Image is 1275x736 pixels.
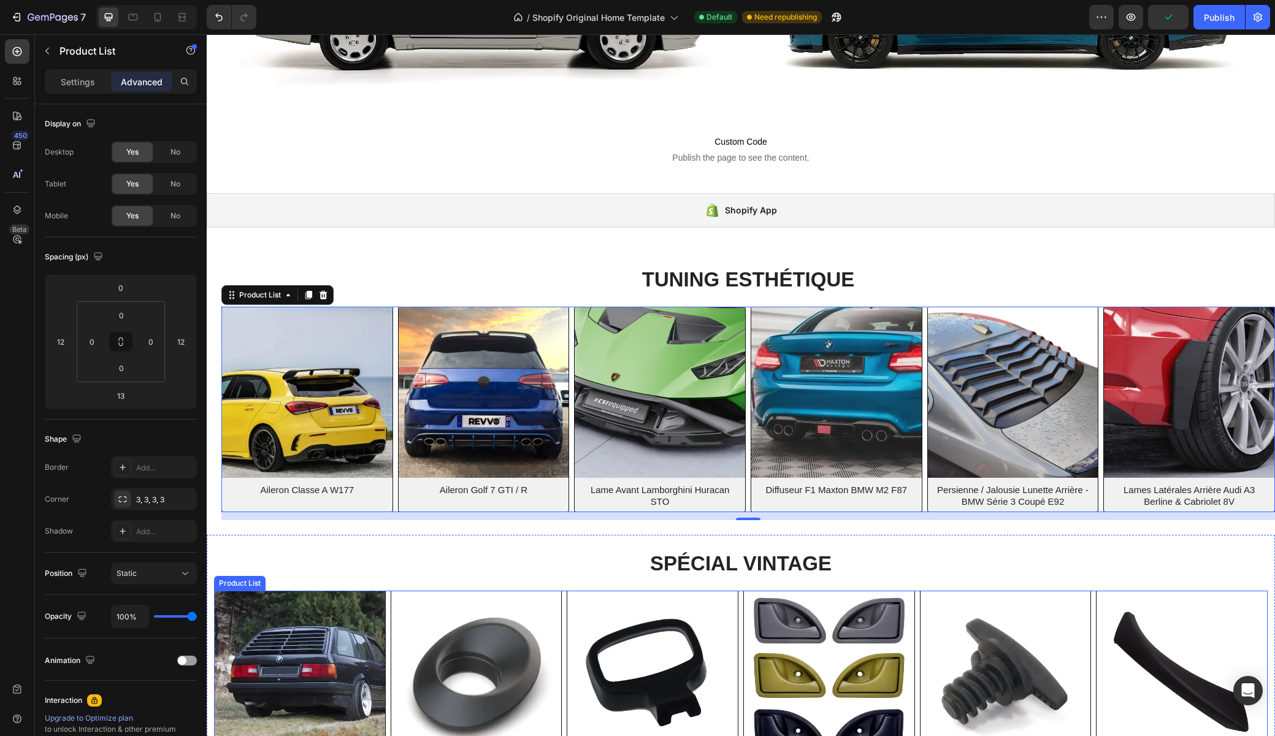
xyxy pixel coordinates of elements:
span: Need republishing [754,12,817,23]
a: Poignée Porte Intérieure Twingo 1 [537,557,708,727]
input: 0px [109,306,134,324]
input: 13 [109,386,133,405]
img: Enjoliveur Clé de Contact - Porsche 996 / 986 - Revvo [185,557,355,727]
div: Undo/Redo [207,5,256,29]
a: Aileron Classe A W177 [15,273,186,443]
p: Settings [61,75,95,88]
img: Lame Avant Lamborghini Huracan STO - Revvo [368,273,538,443]
input: 0px [109,359,134,377]
span: Yes [126,210,139,221]
span: Shopify Original Home Template [532,11,665,24]
p: Advanced [121,75,163,88]
div: Animation [45,653,98,669]
a: Diffuseur F1 Maxton BMW M2 F87 [549,448,710,463]
a: Enjoliveur Clé de Contact - Porsche 996 / 986 [185,557,355,727]
button: Static [111,562,197,585]
a: Lame Avant Lamborghini Huracan STO [373,448,534,475]
img: Poignée Réglage Siège Audi et Volkswagen - Revvo [361,557,531,727]
span: No [170,147,180,158]
a: Aileron Classe A W177 [20,448,181,463]
div: Tablet [45,178,66,190]
a: Diffuseur F1 Maxton BMW M2 F87 [545,273,715,443]
img: Lames Latérales Arrière Audi A3 Berline & Cabriolet 8V - Revvo [897,273,1068,443]
div: Mobile [45,210,68,221]
div: Spacing (px) [45,249,105,266]
button: Publish [1193,5,1245,29]
div: Desktop [45,147,74,158]
img: Diffuseur F1 Maxton BMW M2 F87 - Revvo [545,273,715,443]
img: Diffuseur Golf 7.5 GTI - Revvo [192,273,362,443]
div: Publish [1204,11,1235,24]
div: 450 [12,131,29,140]
p: Product List [59,44,164,58]
div: Upgrade to Optimize plan [45,713,197,724]
img: Poignée Porte Intérieure Twingo 1 - Revvo [537,557,708,727]
button: 7 [5,5,91,29]
input: m [52,332,70,351]
span: / [527,11,530,24]
h2: TUNING ESTHÉTIQUE [174,231,909,260]
div: 3, 3, 3, 3 [136,494,194,505]
input: 0px [142,332,160,351]
div: Interaction [45,695,82,706]
input: 0 [109,278,133,297]
p: 7 [80,10,86,25]
div: Position [45,565,90,582]
input: m [172,332,190,351]
div: Product List [30,255,77,266]
input: Auto [112,605,148,627]
a: Aileron Golf 7 GTI / R [192,273,362,443]
div: Corner [45,494,69,505]
span: Static [117,569,137,578]
div: Display on [45,116,98,132]
span: Default [706,12,732,23]
div: Opacity [45,608,89,625]
span: Yes [126,178,139,190]
div: Add... [136,462,194,473]
a: Lames Latérales Arrière Audi A3 Berline & Cabriolet 8V [902,448,1063,475]
img: Aileron Classe A W177 - Revvo [15,273,186,443]
div: Shopify App [518,169,570,183]
div: Product List [10,543,56,554]
img: Vis de Fixation Boîte à Outils de Coffre - BMW - Revvo [714,557,884,727]
a: Jalousie (Persiennes) de Lunette Arrière – BMW Série 3 E30 Touring [8,557,178,727]
span: No [170,210,180,221]
a: Poignée Réglage Siège Audi et Volkswagen [361,557,531,727]
a: Cache Poignée Intérieure Porte BMW E90 [890,557,1060,727]
a: Lames Latérales Arrière Audi A3 Berline & Cabriolet 8V [897,273,1068,443]
a: Vis + Écrou Boîte à Outils de Coffre - BMW [714,557,884,727]
img: Jalousie (Persiennes) de Lunette Arrière – BMW Série 3 E30 Touring - Revvo [8,557,178,727]
iframe: Design area [207,34,1275,736]
div: Beta [9,224,29,234]
div: Open Intercom Messenger [1233,676,1263,705]
span: Yes [126,147,139,158]
h2: SPÉCIAL VINTAGE [166,515,902,544]
div: Add... [136,526,194,537]
div: Shadow [45,526,73,537]
span: No [170,178,180,190]
input: 0px [83,332,101,351]
a: Lame Avant Lamborghini Huracan STO [368,273,538,443]
a: Aileron Golf 7 GTI / R [197,448,358,463]
div: Border [45,462,69,473]
a: Persienne / Jalousie Lunette Arrière - BMW Série 3 Coupé E92 [721,273,892,443]
img: Cache Poignée Intérieure Porte BMW E90 - Revvo [890,557,1060,727]
a: Persienne / Jalousie Lunette Arrière - BMW Série 3 Coupé E92 [726,448,887,475]
div: Shape [45,431,84,448]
